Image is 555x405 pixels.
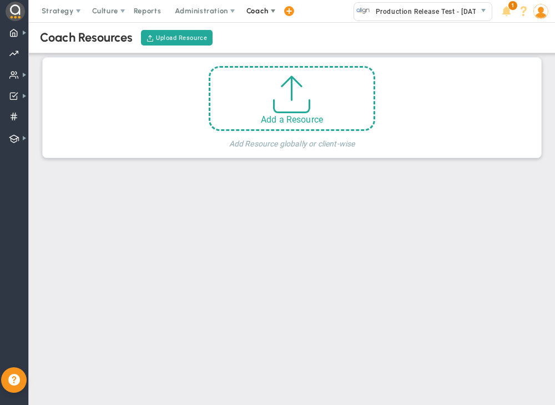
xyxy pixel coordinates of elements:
[508,1,517,10] span: 1
[210,115,374,125] div: Add a Resource
[42,7,74,15] span: Strategy
[209,131,375,149] h4: Add Resource globally or client-wise
[141,30,213,45] button: Upload Resource
[356,4,370,18] img: 33466.Company.photo
[533,4,548,19] img: 208890.Person.photo
[476,3,492,21] span: select
[92,7,118,15] span: Culture
[175,7,228,15] span: Administration
[370,4,519,19] span: Production Release Test - [DATE] (Sandbox)
[246,7,269,15] span: Coach
[40,33,133,43] div: Coach Resources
